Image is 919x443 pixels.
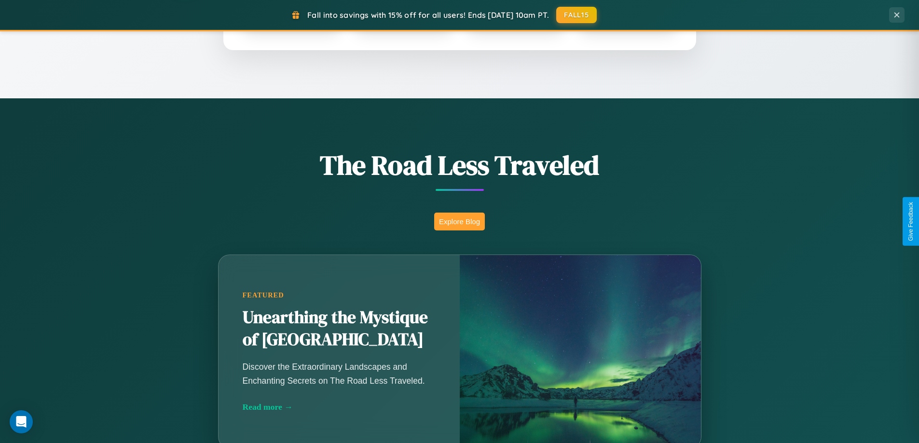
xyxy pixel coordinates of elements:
div: Give Feedback [907,202,914,241]
button: FALL15 [556,7,597,23]
h1: The Road Less Traveled [170,147,749,184]
button: Explore Blog [434,213,485,230]
h2: Unearthing the Mystique of [GEOGRAPHIC_DATA] [243,307,436,351]
div: Featured [243,291,436,299]
div: Open Intercom Messenger [10,410,33,433]
p: Discover the Extraordinary Landscapes and Enchanting Secrets on The Road Less Traveled. [243,360,436,387]
span: Fall into savings with 15% off for all users! Ends [DATE] 10am PT. [307,10,549,20]
div: Read more → [243,402,436,412]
